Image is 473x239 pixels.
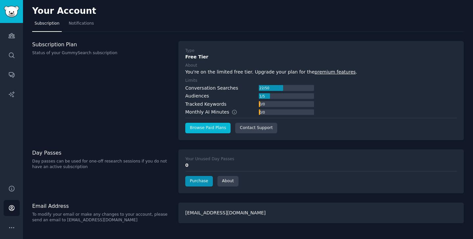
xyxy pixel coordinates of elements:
[185,63,197,69] div: About
[32,18,62,32] a: Subscription
[4,6,19,17] img: GummySearch logo
[185,101,226,108] div: Tracked Keywords
[235,123,277,133] a: Contact Support
[185,54,457,60] div: Free Tier
[259,85,270,91] div: 22 / 50
[185,93,209,99] div: Audiences
[66,18,96,32] a: Notifications
[315,69,356,75] a: premium features
[32,212,171,223] p: To modify your email or make any changes to your account, please send an email to [EMAIL_ADDRESS]...
[178,203,464,223] div: [EMAIL_ADDRESS][DOMAIN_NAME]
[32,41,171,48] h3: Subscription Plan
[32,149,171,156] h3: Day Passes
[32,50,171,56] p: Status of your GummySearch subscription
[34,21,59,27] span: Subscription
[32,6,96,16] h2: Your Account
[185,85,238,92] div: Conversation Searches
[185,69,457,76] div: You're on the limited free tier. Upgrade your plan for the .
[185,162,457,169] div: 0
[185,48,194,54] div: Type
[185,78,197,84] div: Limits
[259,109,265,115] div: 0 / 0
[32,159,171,170] p: Day passes can be used for one-off research sessions if you do not have an active subscription
[217,176,238,186] a: About
[185,176,213,186] a: Purchase
[259,101,265,107] div: 0 / 0
[185,109,244,116] div: Monthly AI Minutes
[69,21,94,27] span: Notifications
[32,203,171,209] h3: Email Address
[259,93,265,99] div: 1 / 5
[185,123,231,133] a: Browse Paid Plans
[185,156,234,162] div: Your Unused Day Passes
